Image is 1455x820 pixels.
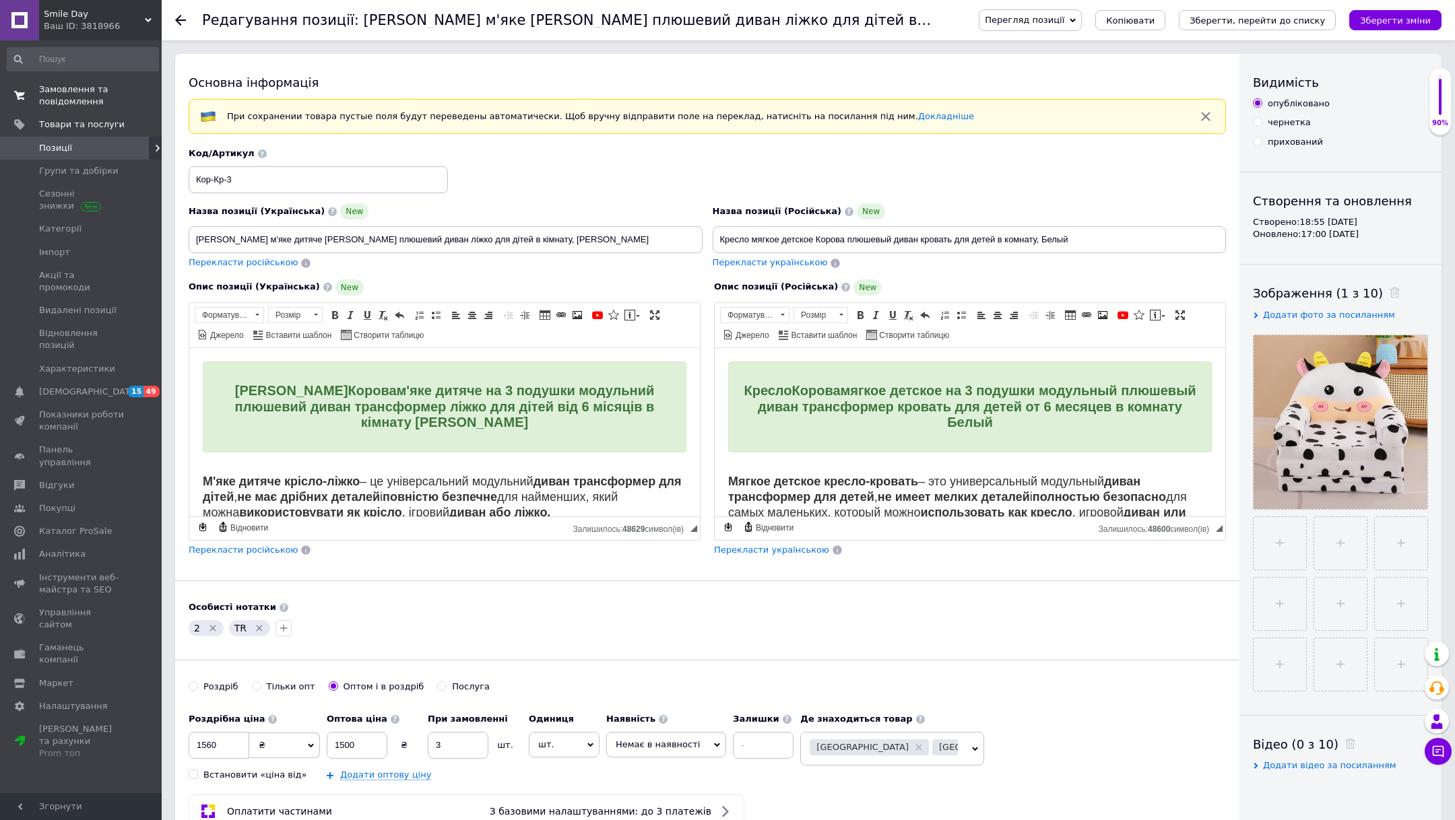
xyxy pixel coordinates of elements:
a: Додати відео з YouTube [1115,308,1130,322]
span: Перекласти українською [713,257,828,267]
span: [GEOGRAPHIC_DATA] [816,743,909,751]
a: По лівому краю [449,308,463,322]
span: Перекласти російською [189,545,298,555]
a: Курсив (⌘+I) [344,308,358,322]
a: Зробити резервну копію зараз [195,520,210,535]
a: Курсив (⌘+I) [869,308,884,322]
span: З базовими налаштуваннями: до 3 платежів [490,806,711,817]
a: Відновити [216,520,270,535]
a: Максимізувати [647,308,662,322]
a: Таблиця [538,308,552,322]
a: Зробити резервну копію зараз [721,520,736,535]
div: Створення та оновлення [1253,193,1428,209]
b: Роздрібна ціна [189,714,265,724]
a: Зменшити відступ [501,308,516,322]
a: Зображення [1095,308,1110,322]
span: Інструменти веб-майстра та SEO [39,572,125,596]
span: 48600 [1148,524,1170,534]
span: Панель управління [39,444,125,468]
span: Копіювати [1106,15,1155,26]
span: Акції та промокоди [39,269,125,294]
input: Наприклад, H&M жіноча сукня зелена 38 розмір вечірня максі з блискітками [713,226,1227,253]
span: Вставити шаблон [264,330,332,341]
span: Позиції [39,142,72,154]
span: При сохранении товара пустые поля будут переведены автоматически. Щоб вручну відправити поле на п... [227,111,974,121]
a: Жирний (⌘+B) [853,308,868,322]
span: Створити таблицю [877,330,949,341]
button: Зберегти, перейти до списку [1179,10,1336,30]
span: Товари та послуги [39,118,125,131]
a: Вставити/видалити маркований список [954,308,969,322]
b: Де знаходиться товар [800,714,912,724]
div: Зображення (1 з 10) [1253,285,1428,302]
span: [PERSON_NAME] м'яке дитяче на 3 подушки модульний плюшевий диван трансформер ліжко для дітей від ... [46,35,465,81]
div: шт. [488,739,522,751]
span: Опис позиції (Російська) [714,281,838,292]
span: 2 [194,623,200,634]
span: [DEMOGRAPHIC_DATA] [39,386,139,398]
a: Видалити форматування [901,308,916,322]
a: Збільшити відступ [517,308,532,322]
a: Зображення [570,308,585,322]
a: Додати оптову ціну [340,770,431,780]
a: По правому краю [481,308,496,322]
span: Оплатити частинами [227,806,332,817]
button: Зберегти зміни [1349,10,1442,30]
span: Каталог ProSale [39,525,112,537]
span: Форматування [195,308,251,322]
div: Видимість [1253,74,1428,91]
div: Повернутися назад [175,15,186,26]
a: Зменшити відступ [1027,308,1041,322]
span: Гаманець компанії [39,642,125,666]
strong: использовать как кресло [205,158,357,171]
div: 90% [1429,118,1451,128]
a: Розмір [268,307,323,323]
a: Додати відео з YouTube [590,308,605,322]
strong: М'яке дитяче крісло-ліжко [13,127,170,140]
strong: використовувати як крісло [50,158,213,171]
div: Ваш ID: 3818966 [44,20,162,32]
span: Опис позиції (Українська) [189,281,320,292]
label: При замовленні [428,713,522,725]
span: Управління сайтом [39,607,125,631]
span: Корова [77,35,126,50]
i: Зберегти зміни [1360,15,1431,26]
div: ₴ [387,739,421,751]
a: Створити таблицю [864,327,951,342]
div: Створено: 18:55 [DATE] [1253,216,1428,228]
span: Розмір [794,308,835,322]
div: 90% Якість заповнення [1429,67,1452,135]
strong: диван або ліжко. [260,158,361,171]
span: Маркет [39,677,73,689]
span: Відгуки [39,479,74,491]
a: Вставити повідомлення [1148,308,1167,322]
span: New [340,203,368,219]
a: Вставити іконку [1132,308,1146,322]
span: шт. [529,732,600,757]
span: Перекласти українською [714,545,829,555]
div: Основна інформація [189,74,1226,91]
a: Відновити [741,520,796,535]
i: Зберегти, перейти до списку [1190,15,1325,26]
span: Імпорт [39,246,70,259]
span: Форматування [721,308,776,322]
span: Кресло мягкое детское на 3 подушки модульный плюшевый диван трансформер кровать для детей от 6 ме... [29,35,481,81]
span: Smile Day [44,8,145,20]
span: TR [234,623,247,634]
div: Оновлено: 17:00 [DATE] [1253,228,1428,240]
span: Покупці [39,502,75,514]
a: По центру [465,308,480,322]
div: Prom топ [39,747,125,759]
a: Джерело [721,327,771,342]
div: Тільки опт [267,681,315,693]
a: Підкреслений (⌘+U) [360,308,375,322]
img: :flag-ua: [200,108,216,125]
input: 0 [327,732,387,759]
a: Вставити шаблон [777,327,860,342]
span: Потягніть для зміни розмірів [1216,525,1223,532]
span: New [853,279,882,296]
a: Вставити іконку [606,308,621,322]
span: Видалені позиції [39,304,117,316]
div: Послуга [452,681,490,693]
a: По лівому краю [974,308,989,322]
